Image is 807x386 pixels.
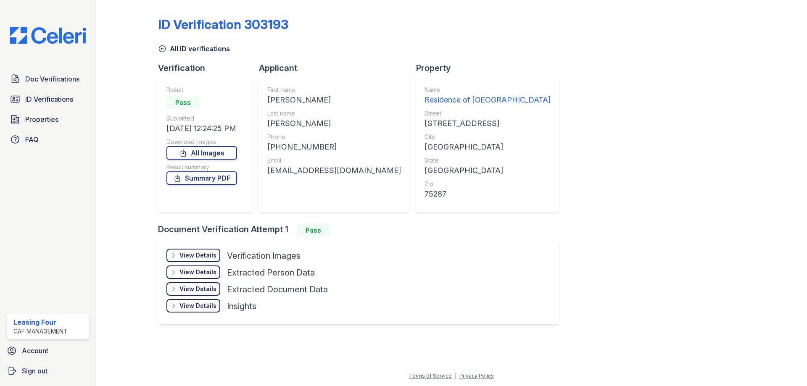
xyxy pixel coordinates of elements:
[158,44,230,54] a: All ID verifications
[227,267,315,278] div: Extracted Person Data
[425,94,551,106] div: Residence of [GEOGRAPHIC_DATA]
[179,268,216,276] div: View Details
[179,251,216,260] div: View Details
[7,131,89,148] a: FAQ
[22,366,47,376] span: Sign out
[425,156,551,165] div: State
[166,123,237,134] div: [DATE] 12:24:25 PM
[267,109,401,118] div: Last name
[455,373,456,379] div: |
[409,373,452,379] a: Terms of Service
[25,114,58,124] span: Properties
[425,118,551,129] div: [STREET_ADDRESS]
[166,138,237,146] div: Download Images
[13,317,68,327] div: Leasing Four
[227,284,328,295] div: Extracted Document Data
[425,86,551,106] a: Name Residence of [GEOGRAPHIC_DATA]
[166,163,237,171] div: Result summary
[158,223,566,237] div: Document Verification Attempt 1
[166,114,237,123] div: Submitted
[227,300,256,312] div: Insights
[3,27,92,44] img: CE_Logo_Blue-a8612792a0a2168367f1c8372b55b34899dd931a85d93a1a3d3e32e68fde9ad4.png
[267,94,401,106] div: [PERSON_NAME]
[425,141,551,153] div: [GEOGRAPHIC_DATA]
[425,109,551,118] div: Street
[13,327,68,336] div: CAF Management
[179,302,216,310] div: View Details
[297,223,330,237] div: Pass
[22,346,48,356] span: Account
[267,133,401,141] div: Phone
[166,96,200,109] div: Pass
[25,94,73,104] span: ID Verifications
[179,285,216,293] div: View Details
[3,362,92,379] a: Sign out
[166,171,237,185] a: Summary PDF
[425,188,551,200] div: 75287
[425,133,551,141] div: City
[25,74,79,84] span: Doc Verifications
[3,342,92,359] a: Account
[425,86,551,94] div: Name
[158,17,288,32] div: ID Verification 303193
[425,165,551,176] div: [GEOGRAPHIC_DATA]
[459,373,494,379] a: Privacy Policy
[416,62,566,74] div: Property
[425,180,551,188] div: Zip
[25,134,39,144] span: FAQ
[7,111,89,128] a: Properties
[267,165,401,176] div: [EMAIL_ADDRESS][DOMAIN_NAME]
[267,141,401,153] div: [PHONE_NUMBER]
[158,62,259,74] div: Verification
[7,71,89,87] a: Doc Verifications
[267,118,401,129] div: [PERSON_NAME]
[259,62,416,74] div: Applicant
[166,86,237,94] div: Result
[166,146,237,160] a: All Images
[267,86,401,94] div: First name
[7,91,89,108] a: ID Verifications
[267,156,401,165] div: Email
[227,250,301,262] div: Verification Images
